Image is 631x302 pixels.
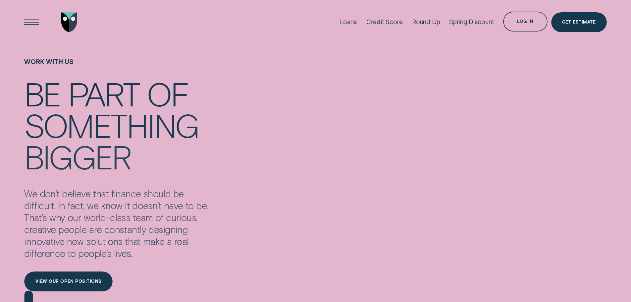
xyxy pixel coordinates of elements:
[24,78,216,170] h4: Be part of something bigger
[147,78,188,109] div: of
[340,18,357,26] div: Loans
[68,78,139,109] div: part
[61,12,78,32] img: Wisr
[551,12,607,32] a: Get Estimate
[503,12,547,31] button: Log in
[24,109,198,140] div: something
[449,18,494,26] div: Spring Discount
[24,78,60,109] div: Be
[412,18,440,26] div: Round Up
[24,58,216,78] h1: Work With Us
[366,18,403,26] div: Credit Score
[24,272,113,291] a: View our open positions
[24,188,216,260] p: We don’t believe that finance should be difficult. In fact, we know it doesn’t have to be. That’s...
[24,141,131,172] div: bigger
[22,12,42,32] button: Open Menu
